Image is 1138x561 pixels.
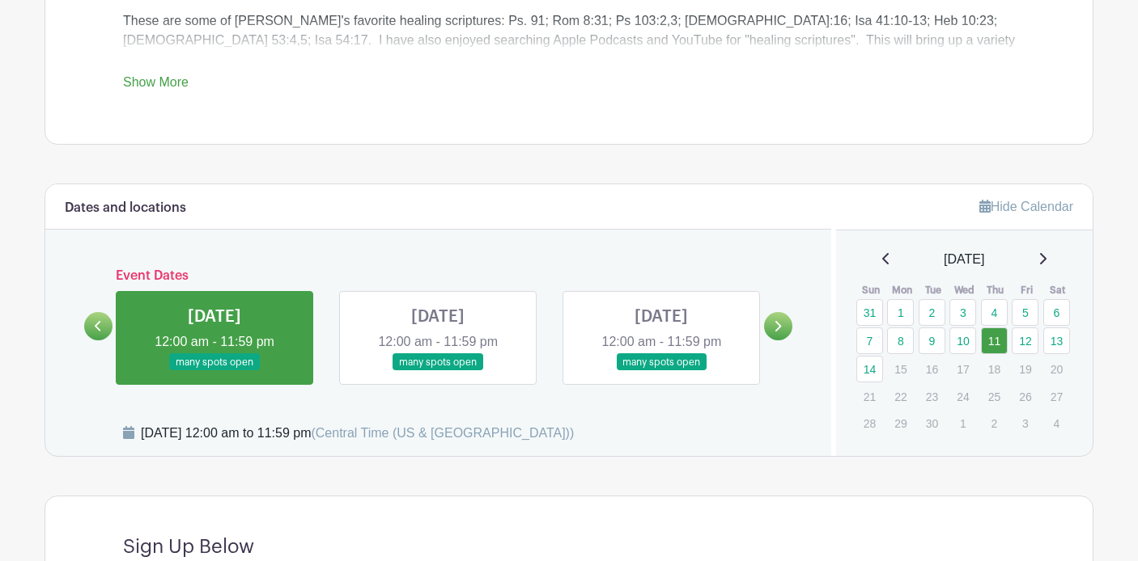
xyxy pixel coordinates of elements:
[1012,384,1038,409] p: 26
[918,282,949,298] th: Tue
[981,327,1008,354] a: 11
[887,356,914,382] p: 15
[919,299,945,326] a: 2
[887,299,914,326] a: 1
[944,250,984,269] span: [DATE]
[856,411,883,436] p: 28
[981,411,1008,436] p: 2
[1043,411,1070,436] p: 4
[856,327,883,354] a: 7
[919,356,945,382] p: 16
[1012,411,1038,436] p: 3
[856,356,883,382] a: 14
[113,268,764,284] h6: Event Dates
[1043,384,1070,409] p: 27
[1043,327,1070,354] a: 13
[981,356,1008,382] p: 18
[979,200,1073,213] a: Hide Calendar
[311,426,574,440] span: (Central Time (US & [GEOGRAPHIC_DATA]))
[856,282,887,298] th: Sun
[65,200,186,216] h6: Dates and locations
[981,299,1008,326] a: 4
[886,282,918,298] th: Mon
[123,535,254,559] h4: Sign Up Below
[1011,282,1042,298] th: Fri
[887,384,914,409] p: 22
[141,424,574,443] div: [DATE] 12:00 am to 11:59 pm
[1042,282,1074,298] th: Sat
[919,327,945,354] a: 9
[949,282,980,298] th: Wed
[949,299,976,326] a: 3
[980,282,1012,298] th: Thu
[919,411,945,436] p: 30
[949,384,976,409] p: 24
[1012,356,1038,382] p: 19
[949,327,976,354] a: 10
[1012,299,1038,326] a: 5
[123,75,189,95] a: Show More
[919,384,945,409] p: 23
[1043,356,1070,382] p: 20
[856,299,883,326] a: 31
[981,384,1008,409] p: 25
[949,411,976,436] p: 1
[887,411,914,436] p: 29
[1043,299,1070,326] a: 6
[856,384,883,409] p: 21
[887,327,914,354] a: 8
[1012,327,1038,354] a: 12
[949,356,976,382] p: 17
